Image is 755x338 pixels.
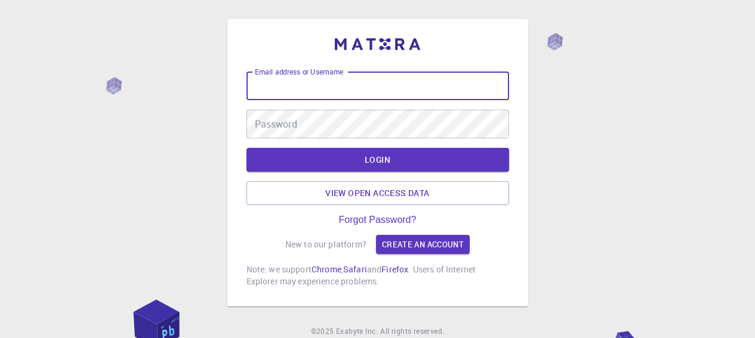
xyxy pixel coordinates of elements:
[246,263,509,287] p: Note: we support , and . Users of Internet Explorer may experience problems.
[336,325,378,337] a: Exabyte Inc.
[285,238,366,250] p: New to our platform?
[381,263,408,275] a: Firefox
[311,325,336,337] span: © 2025
[312,263,341,275] a: Chrome
[339,215,417,225] a: Forgot Password?
[255,67,343,77] label: Email address or Username
[380,325,444,337] span: All rights reserved.
[336,326,378,336] span: Exabyte Inc.
[246,148,509,172] button: LOGIN
[343,263,367,275] a: Safari
[246,181,509,205] a: View open access data
[376,235,470,254] a: Create an account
